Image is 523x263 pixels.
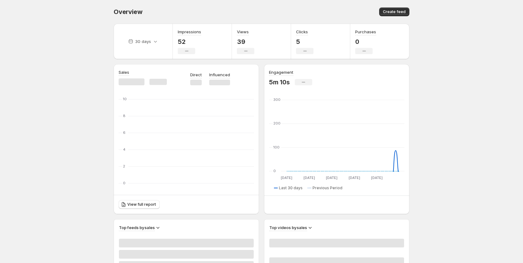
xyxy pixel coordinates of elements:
text: [DATE] [326,176,337,180]
h3: Purchases [355,29,376,35]
h3: Top videos by sales [269,224,307,231]
h3: Impressions [178,29,201,35]
p: 52 [178,38,201,45]
text: 6 [123,130,125,135]
h3: Top feeds by sales [119,224,155,231]
text: 8 [123,114,125,118]
span: Previous Period [313,186,342,190]
button: Create feed [379,7,409,16]
text: 10 [123,97,127,101]
span: Last 30 days [279,186,303,190]
text: [DATE] [281,176,292,180]
p: 5 [296,38,313,45]
span: Create feed [383,9,406,14]
p: 0 [355,38,376,45]
h3: Clicks [296,29,308,35]
text: 200 [273,121,280,125]
a: View full report [119,200,160,209]
span: View full report [127,202,156,207]
text: 2 [123,164,125,168]
h3: Engagement [269,69,293,75]
h3: Views [237,29,249,35]
p: Influenced [209,72,230,78]
text: 300 [273,97,280,102]
p: 39 [237,38,254,45]
span: Overview [114,8,142,16]
text: [DATE] [349,176,360,180]
h3: Sales [119,69,129,75]
text: 4 [123,147,125,152]
p: 30 days [135,38,151,45]
text: 0 [273,169,276,173]
text: 100 [273,145,280,149]
text: 0 [123,181,125,185]
text: [DATE] [371,176,383,180]
text: [DATE] [304,176,315,180]
p: 5m 10s [269,78,290,86]
p: Direct [190,72,202,78]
